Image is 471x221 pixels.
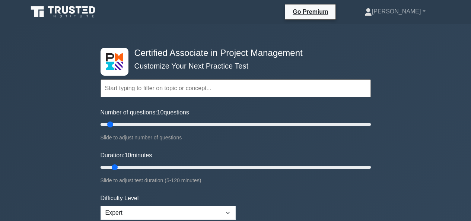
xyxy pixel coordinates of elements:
input: Start typing to filter on topic or concept... [101,79,371,97]
a: Go Premium [288,7,332,16]
div: Slide to adjust number of questions [101,133,371,142]
span: 10 [157,109,164,116]
label: Number of questions: questions [101,108,189,117]
label: Duration: minutes [101,151,152,160]
div: Slide to adjust test duration (5-120 minutes) [101,176,371,185]
a: [PERSON_NAME] [347,4,443,19]
h4: Certified Associate in Project Management [131,48,334,59]
span: 10 [124,152,131,158]
label: Difficulty Level [101,194,139,203]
